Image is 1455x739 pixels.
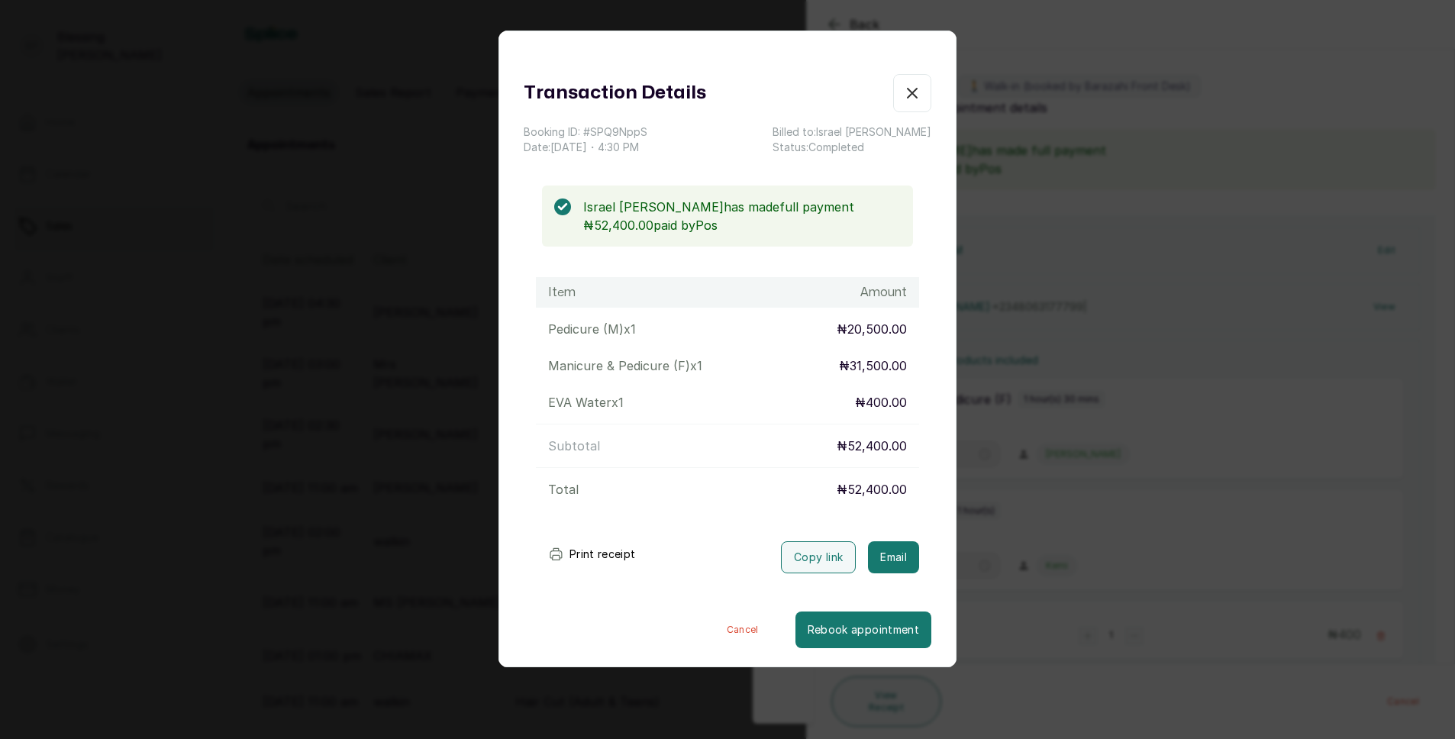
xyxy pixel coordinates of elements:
[839,357,907,375] p: ₦31,500.00
[524,79,706,107] h1: Transaction Details
[837,320,907,338] p: ₦20,500.00
[548,320,636,338] p: Pedicure (M) x 1
[860,283,907,302] h1: Amount
[837,480,907,499] p: ₦52,400.00
[524,124,647,140] p: Booking ID: # SPQ9NppS
[536,539,648,570] button: Print receipt
[773,140,931,155] p: Status: Completed
[773,124,931,140] p: Billed to: Israel [PERSON_NAME]
[795,612,931,648] button: Rebook appointment
[837,437,907,455] p: ₦52,400.00
[583,198,901,216] p: Israel [PERSON_NAME] has made full payment
[781,541,856,573] button: Copy link
[548,283,576,302] h1: Item
[524,140,647,155] p: Date: [DATE] ・ 4:30 PM
[548,480,579,499] p: Total
[855,393,907,411] p: ₦400.00
[583,216,901,234] p: ₦52,400.00 paid by Pos
[690,612,795,648] button: Cancel
[548,357,702,375] p: Manicure & Pedicure (F) x 1
[548,393,624,411] p: EVA Water x 1
[548,437,600,455] p: Subtotal
[868,541,919,573] button: Email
